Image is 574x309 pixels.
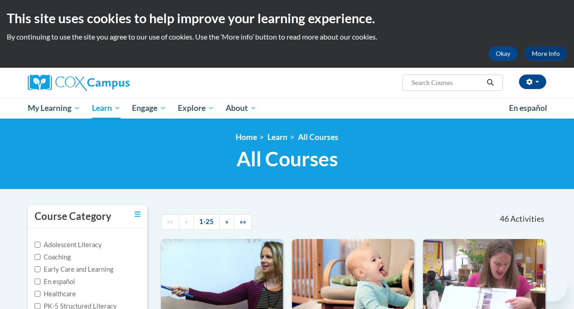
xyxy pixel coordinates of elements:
input: Checkbox for Options [35,291,40,297]
button: Account Settings [519,75,546,89]
button: Search [483,77,497,88]
label: Coaching [35,252,70,262]
img: Cox Campus [28,75,130,91]
span: Activities [510,214,544,224]
a: My Learning [22,98,86,119]
a: End [234,214,252,230]
a: Next [219,214,234,230]
input: Search Courses [411,77,483,88]
span: »» [240,218,246,225]
input: Checkbox for Options [35,303,40,309]
a: 1-25 [193,214,220,230]
a: Engage [126,98,172,119]
span: My Learning [28,103,80,114]
input: Checkbox for Options [35,242,40,248]
input: Checkbox for Options [35,254,40,260]
span: Engage [132,103,166,114]
h2: This site uses cookies to help improve your learning experience. [7,9,567,27]
a: Begining [161,214,179,230]
a: Learn [86,98,126,119]
label: Adolescent Literacy [35,240,102,250]
div: Main menu [21,98,553,119]
a: Cox Campus [28,75,191,91]
span: 46 [500,214,509,224]
span: » [225,218,228,225]
label: En español [35,277,75,287]
input: Checkbox for Options [35,279,40,284]
label: Early Care and Learning [35,264,113,274]
p: By continuing to use the site you agree to our use of cookies. Use the ‘More info’ button to read... [7,32,567,42]
span: About [226,103,257,114]
a: Toggle collapse [135,209,141,219]
a: About [220,98,263,119]
a: All Courses [298,132,338,142]
span: En español [509,103,547,113]
a: Explore [172,98,220,119]
a: More Info [524,46,567,61]
span: All Courses [237,147,338,171]
input: Checkbox for Options [35,266,40,272]
a: Home [236,132,257,142]
span: Explore [178,103,214,114]
h3: Course Category [35,209,111,224]
label: Healthcare [35,289,76,299]
span: Learn [92,103,121,114]
a: Previous [179,214,194,230]
a: En español [503,99,553,118]
iframe: Button to launch messaging window [538,273,567,302]
a: Learn [267,132,287,142]
span: « [185,218,188,225]
span: «« [167,218,173,225]
button: Okay [488,46,518,61]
